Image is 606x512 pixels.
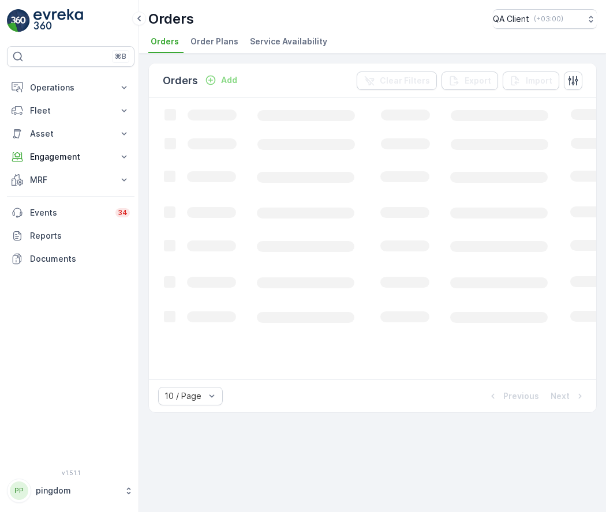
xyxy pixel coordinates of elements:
[534,14,563,24] p: ( +03:00 )
[526,75,552,86] p: Import
[7,224,134,247] a: Reports
[493,13,529,25] p: QA Client
[7,145,134,168] button: Engagement
[30,174,111,186] p: MRF
[465,75,491,86] p: Export
[148,10,194,28] p: Orders
[380,75,430,86] p: Clear Filters
[357,71,437,90] button: Clear Filters
[493,9,597,29] button: QA Client(+03:00)
[30,128,111,140] p: Asset
[7,76,134,99] button: Operations
[7,469,134,476] span: v 1.51.1
[7,168,134,191] button: MRF
[190,36,238,47] span: Order Plans
[30,230,130,242] p: Reports
[10,481,28,500] div: PP
[503,390,539,402] p: Previous
[115,52,126,61] p: ⌘B
[486,389,540,403] button: Previous
[7,9,30,32] img: logo
[30,151,111,163] p: Engagement
[30,253,130,265] p: Documents
[7,247,134,270] a: Documents
[151,36,179,47] span: Orders
[36,485,118,496] p: pingdom
[30,82,111,93] p: Operations
[30,207,109,219] p: Events
[250,36,327,47] span: Service Availability
[549,389,587,403] button: Next
[200,73,242,87] button: Add
[7,479,134,503] button: PPpingdom
[503,71,559,90] button: Import
[7,99,134,122] button: Fleet
[7,122,134,145] button: Asset
[442,71,498,90] button: Export
[163,73,198,89] p: Orders
[7,201,134,224] a: Events34
[551,390,570,402] p: Next
[30,105,111,116] p: Fleet
[118,208,128,217] p: 34
[221,74,237,86] p: Add
[33,9,83,32] img: logo_light-DOdMpM7g.png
